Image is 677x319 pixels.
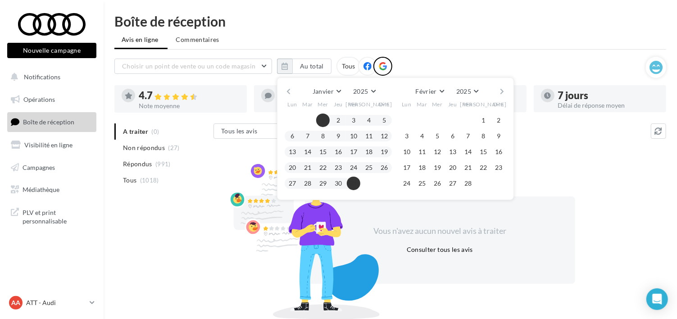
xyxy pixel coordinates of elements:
span: Visibilité en ligne [24,141,73,149]
button: 15 [477,145,490,159]
span: Jeu [448,100,457,108]
span: Mer [318,100,328,108]
button: 15 [316,145,330,159]
span: Commentaires [176,35,219,44]
button: 20 [286,161,299,174]
span: (1018) [140,177,159,184]
div: 4.7 [139,91,240,101]
span: Jeu [334,100,343,108]
button: 10 [347,129,360,143]
a: Visibilité en ligne [5,136,98,155]
p: ATT - Audi [26,298,86,307]
button: 14 [301,145,314,159]
button: 18 [362,145,376,159]
span: Campagnes [23,163,55,171]
button: 9 [332,129,345,143]
button: 7 [301,129,314,143]
button: 28 [461,177,475,190]
button: 2025 [453,85,482,98]
button: 4 [362,114,376,127]
button: 24 [400,177,413,190]
span: [PERSON_NAME] [460,100,507,108]
button: 31 [347,177,360,190]
button: Au total [277,59,332,74]
button: 21 [301,161,314,174]
button: 3 [400,129,413,143]
button: 5 [431,129,444,143]
button: 30 [332,177,345,190]
a: Médiathèque [5,180,98,199]
button: 17 [400,161,413,174]
button: 21 [461,161,475,174]
button: 13 [446,145,459,159]
button: 12 [431,145,444,159]
div: Note moyenne [139,103,240,109]
button: 16 [492,145,505,159]
button: Au total [292,59,332,74]
button: 7 [461,129,475,143]
button: 1 [477,114,490,127]
span: Mar [302,100,313,108]
button: 23 [332,161,345,174]
div: Open Intercom Messenger [646,288,668,310]
span: AA [11,298,20,307]
button: 27 [286,177,299,190]
button: 6 [446,129,459,143]
div: 7 jours [558,91,659,100]
button: 9 [492,129,505,143]
button: 26 [431,177,444,190]
button: Choisir un point de vente ou un code magasin [114,59,272,74]
span: 2025 [456,87,471,95]
a: Boîte de réception [5,112,98,132]
button: 19 [377,145,391,159]
span: Tous les avis [221,127,258,135]
a: PLV et print personnalisable [5,203,98,229]
button: Nouvelle campagne [7,43,96,58]
span: Opérations [23,96,55,103]
a: Campagnes [5,158,98,177]
button: 28 [301,177,314,190]
span: Choisir un point de vente ou un code magasin [122,62,255,70]
button: 6 [286,129,299,143]
button: 23 [492,161,505,174]
button: 25 [415,177,429,190]
span: Lun [402,100,412,108]
span: Lun [287,100,297,108]
button: 24 [347,161,360,174]
span: (991) [155,160,171,168]
span: (27) [168,144,180,151]
button: Notifications [5,68,95,87]
button: 13 [286,145,299,159]
button: 1 [316,114,330,127]
span: Répondus [123,159,152,169]
a: Opérations [5,90,98,109]
button: Consulter tous les avis [403,244,477,255]
button: Tous les avis [214,123,304,139]
button: 17 [347,145,360,159]
button: 27 [446,177,459,190]
span: Boîte de réception [23,118,74,126]
button: 2 [332,114,345,127]
button: 4 [415,129,429,143]
div: Boîte de réception [114,14,666,28]
button: 2025 [350,85,379,98]
span: Médiathèque [23,186,59,193]
div: Tous [336,57,360,76]
button: 16 [332,145,345,159]
div: Délai de réponse moyen [558,102,659,109]
span: Mar [417,100,427,108]
button: 26 [377,161,391,174]
button: 8 [316,129,330,143]
span: 2025 [353,87,368,95]
div: Vous n'avez aucun nouvel avis à traiter [363,225,518,237]
a: AA ATT - Audi [7,294,96,311]
button: 22 [477,161,490,174]
span: Mer [432,100,443,108]
button: 10 [400,145,413,159]
button: Janvier [309,85,345,98]
button: 12 [377,129,391,143]
button: 5 [377,114,391,127]
span: [PERSON_NAME] [346,100,392,108]
button: 25 [362,161,376,174]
